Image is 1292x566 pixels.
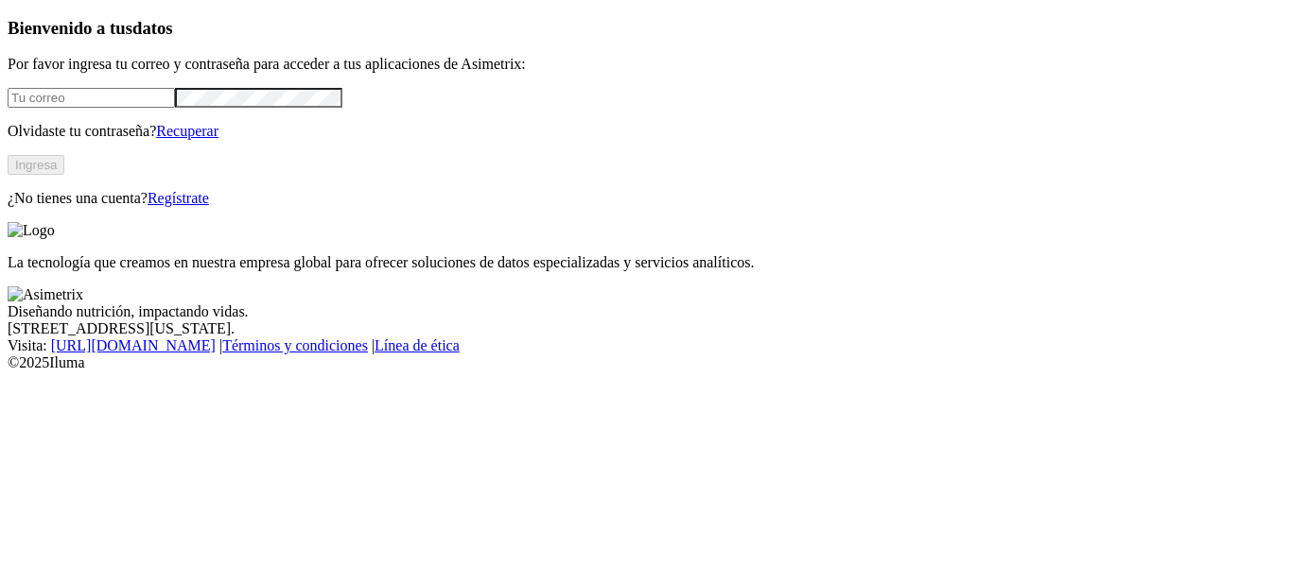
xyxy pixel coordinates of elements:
button: Ingresa [8,155,64,175]
h3: Bienvenido a tus [8,18,1284,39]
a: Términos y condiciones [222,337,368,353]
div: [STREET_ADDRESS][US_STATE]. [8,320,1284,337]
img: Logo [8,222,55,239]
a: Regístrate [148,190,209,206]
p: ¿No tienes una cuenta? [8,190,1284,207]
span: datos [132,18,173,38]
p: Olvidaste tu contraseña? [8,123,1284,140]
p: La tecnología que creamos en nuestra empresa global para ofrecer soluciones de datos especializad... [8,254,1284,271]
p: Por favor ingresa tu correo y contraseña para acceder a tus aplicaciones de Asimetrix: [8,56,1284,73]
input: Tu correo [8,88,175,108]
div: Visita : | | [8,337,1284,354]
a: Recuperar [156,123,218,139]
img: Asimetrix [8,286,83,303]
div: © 2025 Iluma [8,354,1284,371]
div: Diseñando nutrición, impactando vidas. [8,303,1284,320]
a: [URL][DOMAIN_NAME] [51,337,216,353]
a: Línea de ética [375,337,460,353]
